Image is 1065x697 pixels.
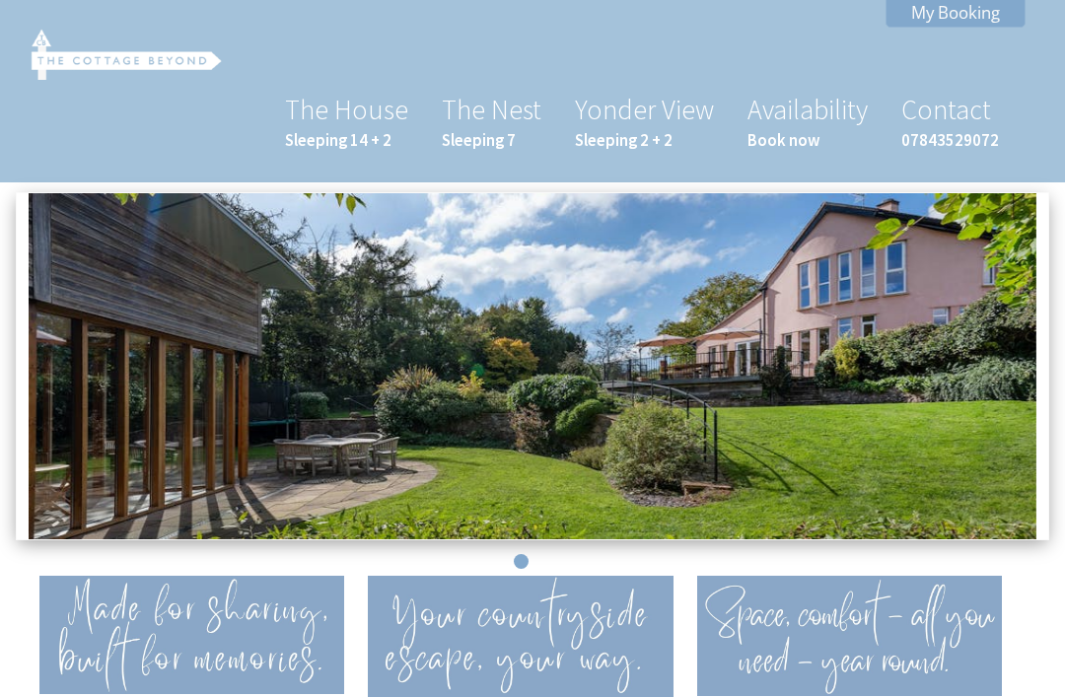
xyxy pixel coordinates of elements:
[747,129,868,151] small: Book now
[901,129,999,151] small: 07843529072
[442,92,541,151] a: The NestSleeping 7
[368,576,673,696] img: Fabulous facilities for year round fun
[575,92,714,151] a: Yonder ViewSleeping 2 + 2
[285,129,408,151] small: Sleeping 14 + 2
[285,92,408,151] a: The HouseSleeping 14 + 2
[28,26,225,81] img: The Cottage Beyond
[901,92,999,151] a: Contact07843529072
[442,129,541,151] small: Sleeping 7
[575,129,714,151] small: Sleeping 2 + 2
[39,576,344,694] img: A place to share with those you love
[747,92,868,151] a: AvailabilityBook now
[697,576,1002,696] img: Where precious memories are made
